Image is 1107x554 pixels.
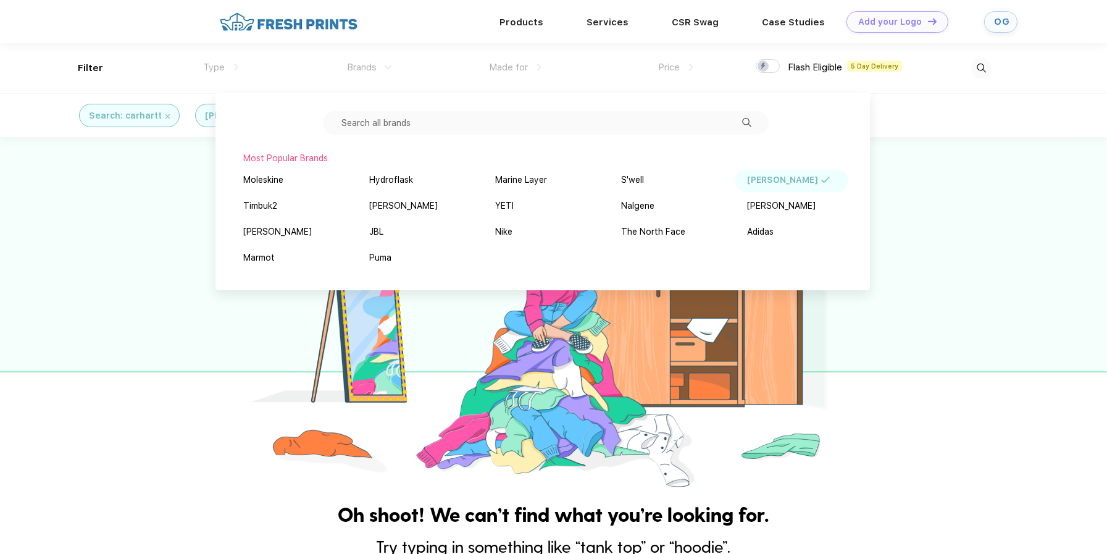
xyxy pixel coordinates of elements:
[369,174,413,187] div: Hydroflask
[747,174,818,187] div: [PERSON_NAME]
[243,225,312,238] div: [PERSON_NAME]
[495,225,512,238] div: Nike
[369,199,438,212] div: [PERSON_NAME]
[971,58,992,78] img: desktop_search.svg
[347,62,377,73] span: Brands
[384,65,391,69] img: dropdown.png
[243,152,842,165] div: Most Popular Brands
[489,62,528,73] span: Made for
[323,111,769,135] input: Search all brands
[495,174,547,187] div: Marine Layer
[689,64,693,71] img: dropdown.png
[203,62,225,73] span: Type
[234,64,238,71] img: dropdown.png
[243,199,277,212] div: Timbuk2
[165,114,170,119] img: filter_cancel.svg
[369,225,383,238] div: JBL
[216,11,361,33] img: fo%20logo%202.webp
[243,251,275,264] div: Marmot
[984,11,1017,33] a: OG
[747,225,774,238] div: Adidas
[742,118,751,127] img: filter_dropdown_search.svg
[499,17,543,28] a: Products
[621,225,685,238] div: The North Face
[89,109,162,122] div: Search: carhartt
[205,109,276,122] div: [PERSON_NAME]
[858,17,922,27] div: Add your Logo
[495,199,514,212] div: YETI
[928,18,937,25] img: DT
[369,251,391,264] div: Puma
[821,177,830,183] img: filter_selected.svg
[994,17,1008,27] div: OG
[537,64,541,71] img: dropdown.png
[788,62,842,73] span: Flash Eligible
[658,62,680,73] span: Price
[243,174,283,187] div: Moleskine
[621,199,654,212] div: Nalgene
[747,199,816,212] div: [PERSON_NAME]
[78,61,103,75] div: Filter
[621,174,644,187] div: S'well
